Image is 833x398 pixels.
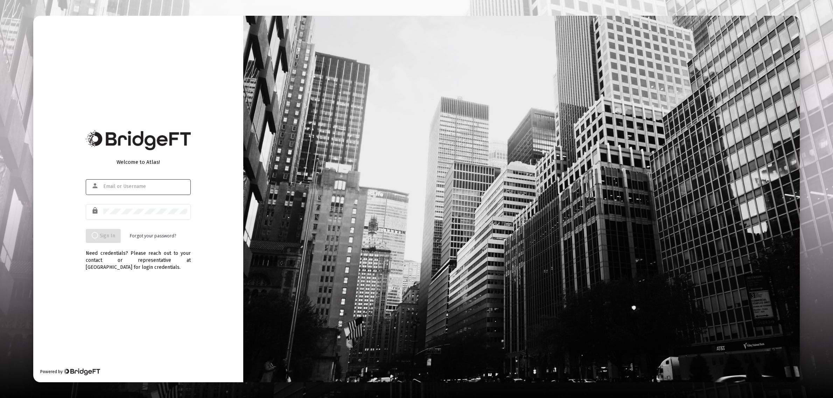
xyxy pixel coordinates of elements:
[40,368,100,375] div: Powered by
[103,184,187,189] input: Email or Username
[63,368,100,375] img: Bridge Financial Technology Logo
[86,130,191,150] img: Bridge Financial Technology Logo
[130,232,176,239] a: Forgot your password?
[86,243,191,271] div: Need credentials? Please reach out to your contact or representative at [GEOGRAPHIC_DATA] for log...
[91,233,115,239] span: Sign In
[86,229,121,243] button: Sign In
[91,207,100,215] mat-icon: lock
[86,159,191,166] div: Welcome to Atlas!
[91,182,100,190] mat-icon: person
